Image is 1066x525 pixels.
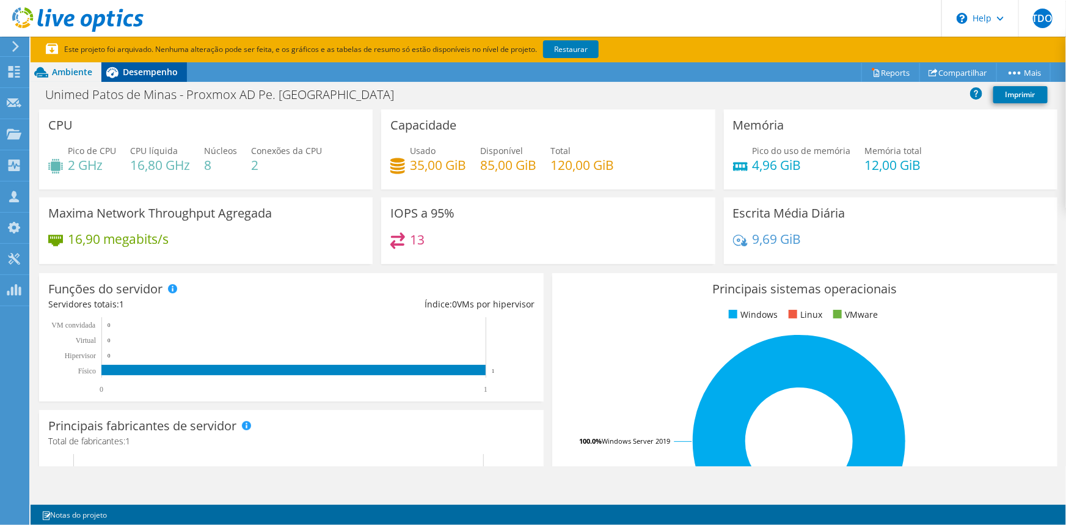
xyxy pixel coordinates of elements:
[753,232,801,246] h4: 9,69 GiB
[492,368,495,374] text: 1
[602,436,670,446] tspan: Windows Server 2019
[1033,9,1053,28] span: JTDOJ
[865,158,922,172] h4: 12,00 GiB
[48,435,535,448] h4: Total de fabricantes:
[48,119,73,132] h3: CPU
[52,66,92,78] span: Ambiente
[733,207,845,220] h3: Escrita Média Diária
[100,385,103,394] text: 0
[480,158,536,172] h4: 85,00 GiB
[579,436,602,446] tspan: 100.0%
[48,282,162,296] h3: Funções do servidor
[865,145,922,156] span: Memória total
[78,367,96,375] tspan: Físico
[68,158,116,172] h4: 2 GHz
[753,145,851,156] span: Pico do uso de memória
[733,119,784,132] h3: Memória
[410,233,425,246] h4: 13
[123,66,178,78] span: Desempenho
[251,145,322,156] span: Conexões da CPU
[68,232,169,246] h4: 16,90 megabits/s
[108,322,111,328] text: 0
[861,63,920,82] a: Reports
[480,145,523,156] span: Disponível
[108,353,111,359] text: 0
[786,308,822,321] li: Linux
[251,158,322,172] h4: 2
[484,385,487,394] text: 1
[452,298,457,310] span: 0
[130,145,178,156] span: CPU líquida
[957,13,968,24] svg: \n
[753,158,851,172] h4: 4,96 GiB
[33,507,115,523] a: Notas do projeto
[543,40,599,58] a: Restaurar
[204,145,237,156] span: Núcleos
[726,308,778,321] li: Windows
[550,145,571,156] span: Total
[830,308,878,321] li: VMware
[40,88,413,101] h1: Unimed Patos de Minas - Proxmox AD Pe. [GEOGRAPHIC_DATA]
[125,435,130,447] span: 1
[204,158,237,172] h4: 8
[561,282,1048,296] h3: Principais sistemas operacionais
[996,63,1051,82] a: Mais
[46,43,644,56] p: Este projeto foi arquivado. Nenhuma alteração pode ser feita, e os gráficos e as tabelas de resum...
[390,119,456,132] h3: Capacidade
[993,86,1048,103] a: Imprimir
[108,337,111,343] text: 0
[48,207,272,220] h3: Maxima Network Throughput Agregada
[51,321,95,329] text: VM convidada
[410,145,436,156] span: Usado
[48,419,236,433] h3: Principais fabricantes de servidor
[919,63,997,82] a: Compartilhar
[550,158,614,172] h4: 120,00 GiB
[130,158,190,172] h4: 16,80 GHz
[390,207,455,220] h3: IOPS a 95%
[410,158,466,172] h4: 35,00 GiB
[65,351,96,360] text: Hipervisor
[291,298,535,311] div: Índice: VMs por hipervisor
[48,298,291,311] div: Servidores totais:
[68,145,116,156] span: Pico de CPU
[76,336,97,345] text: Virtual
[119,298,124,310] span: 1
